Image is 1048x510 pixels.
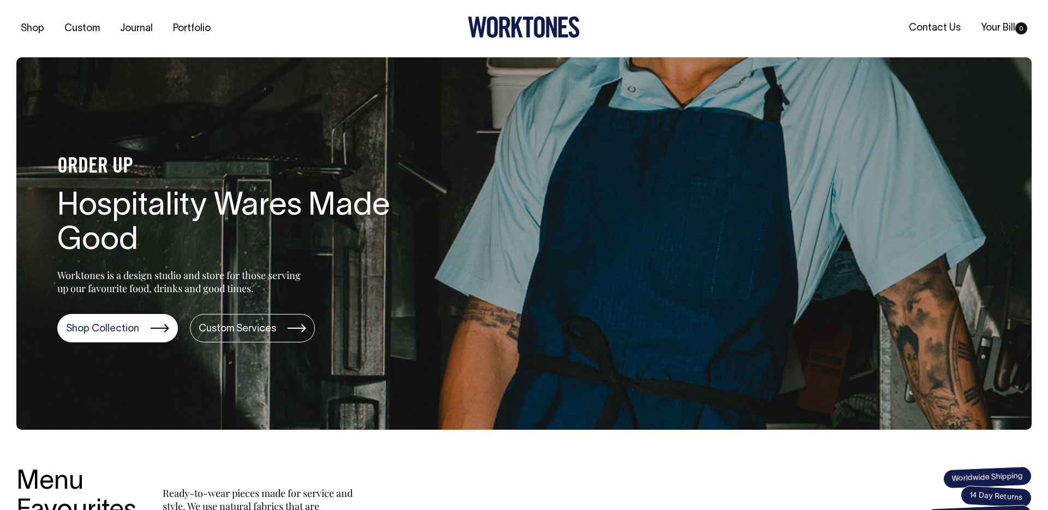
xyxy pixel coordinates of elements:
a: Shop [16,20,49,38]
span: 0 [1015,22,1027,34]
a: Custom Services [190,314,315,342]
a: Your Bill0 [976,19,1032,37]
h1: Hospitality Wares Made Good [57,189,407,259]
span: 14 Day Returns [960,485,1032,508]
a: Contact Us [904,19,965,37]
a: Journal [116,20,157,38]
p: Worktones is a design studio and store for those serving up our favourite food, drinks and good t... [57,269,306,295]
span: Worldwide Shipping [943,466,1032,489]
a: Portfolio [169,20,215,38]
h4: ORDER UP [57,156,407,179]
a: Shop Collection [57,314,178,342]
a: Custom [60,20,104,38]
